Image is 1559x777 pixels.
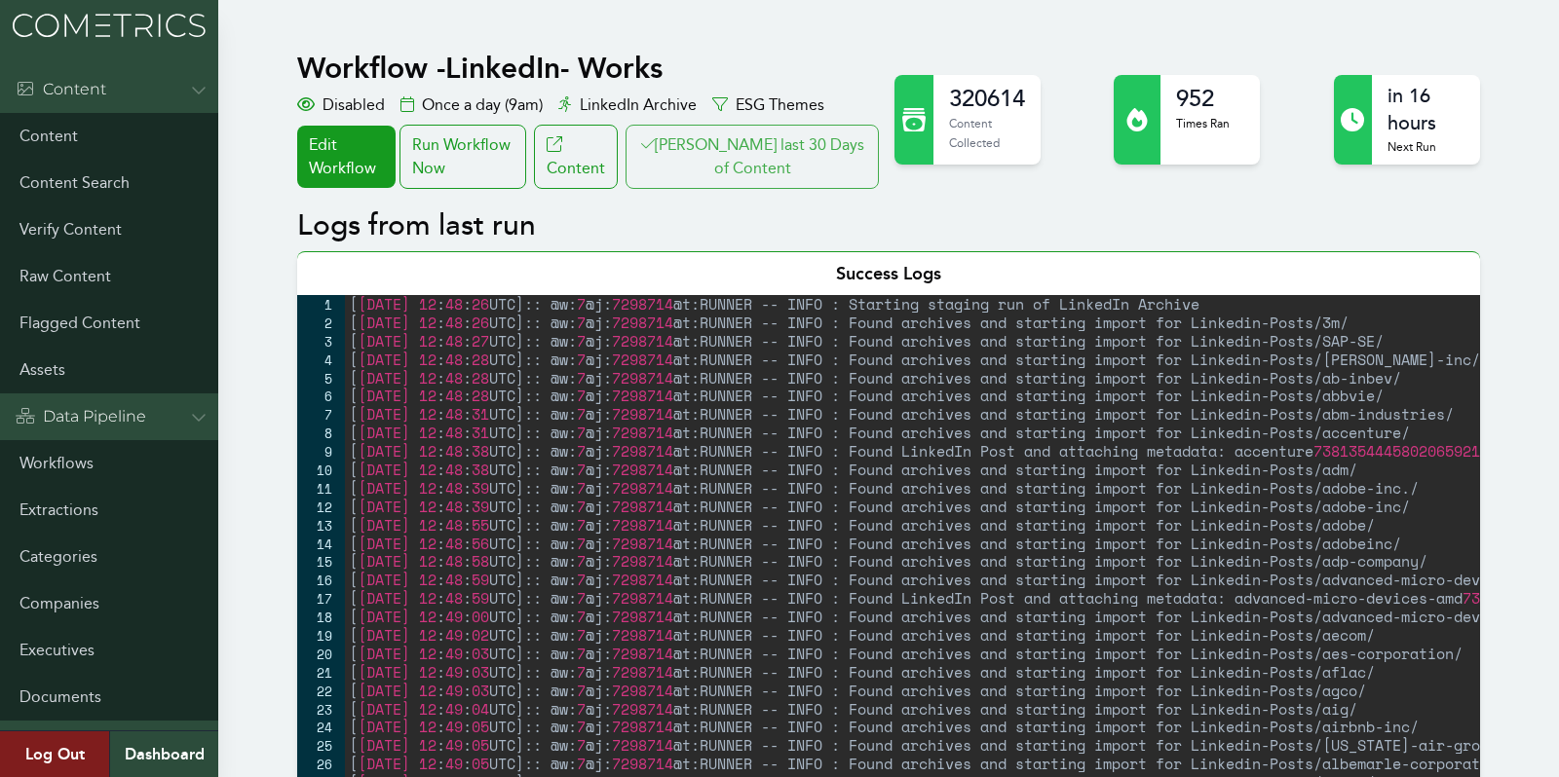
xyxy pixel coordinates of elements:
[1176,114,1230,133] p: Times Ran
[1388,83,1464,137] h2: in 16 hours
[297,332,345,351] div: 3
[1176,83,1230,114] h2: 952
[297,626,345,645] div: 19
[534,125,618,189] a: Content
[297,552,345,571] div: 15
[626,125,879,189] button: [PERSON_NAME] last 30 Days of Content
[297,608,345,626] div: 18
[16,405,146,428] div: Data Pipeline
[949,83,1025,114] h2: 320614
[399,125,526,189] div: Run Workflow Now
[949,114,1025,152] p: Content Collected
[297,461,345,479] div: 10
[400,93,543,117] div: Once a day (9am)
[297,126,395,188] a: Edit Workflow
[109,731,218,777] a: Dashboard
[297,251,1479,295] div: Success Logs
[297,645,345,663] div: 20
[297,351,345,369] div: 4
[297,51,883,86] h1: Workflow - LinkedIn- Works
[558,93,697,117] div: LinkedIn Archive
[297,736,345,755] div: 25
[297,479,345,498] div: 11
[297,442,345,461] div: 9
[297,498,345,516] div: 12
[297,589,345,608] div: 17
[297,295,345,314] div: 1
[297,571,345,589] div: 16
[297,93,385,117] div: Disabled
[297,369,345,388] div: 5
[297,424,345,442] div: 8
[297,405,345,424] div: 7
[297,387,345,405] div: 6
[297,516,345,535] div: 13
[297,314,345,332] div: 2
[1388,137,1464,157] p: Next Run
[297,682,345,700] div: 22
[297,718,345,736] div: 24
[297,755,345,773] div: 26
[297,700,345,719] div: 23
[712,93,824,117] div: ESG Themes
[297,535,345,553] div: 14
[16,78,106,101] div: Content
[297,663,345,682] div: 21
[297,208,1479,243] h2: Logs from last run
